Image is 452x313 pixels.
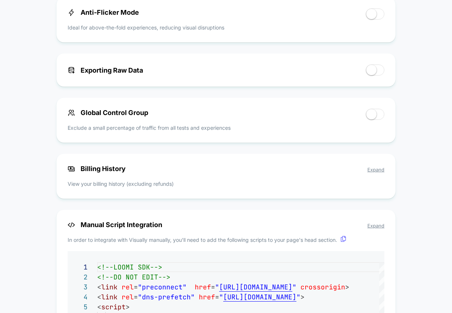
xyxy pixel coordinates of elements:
[68,124,231,132] p: Exclude a small percentage of traffic from all tests and experiences
[68,221,384,229] span: Manual Script Integration
[68,66,143,74] span: Exporting Raw Data
[68,8,139,16] span: Anti-Flicker Mode
[68,165,384,173] span: Billing History
[68,24,224,31] p: Ideal for above-the-fold experiences, reducing visual disruptions
[68,109,148,116] span: Global Control Group
[68,180,384,188] p: View your billing history (excluding refunds)
[367,223,384,229] span: Expand
[68,236,384,244] p: In order to integrate with Visually manually, you'll need to add the following scripts to your pa...
[367,167,384,173] span: Expand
